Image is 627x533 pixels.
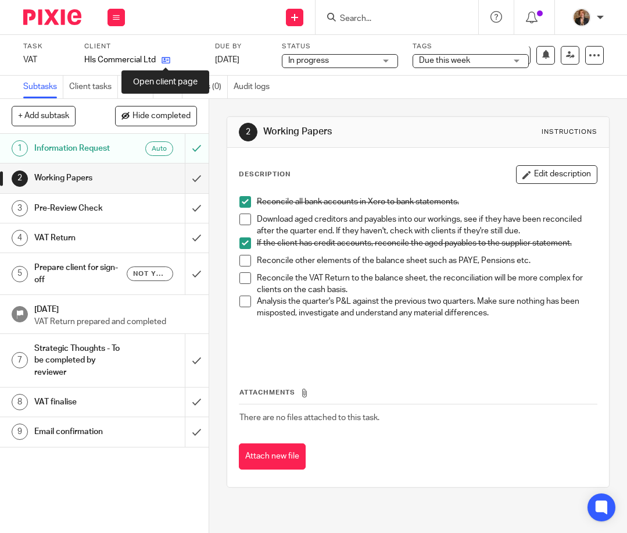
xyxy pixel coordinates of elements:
[12,424,28,440] div: 9
[69,76,118,98] a: Client tasks
[572,8,591,27] img: WhatsApp%20Image%202025-04-23%20at%2010.20.30_16e186ec.jpg
[34,301,197,315] h1: [DATE]
[34,200,127,217] h1: Pre-Review Check
[34,169,127,187] h1: Working Papers
[12,394,28,410] div: 8
[34,316,197,328] p: VAT Return prepared and completed
[23,54,70,66] div: VAT
[12,140,28,157] div: 1
[12,106,76,126] button: + Add subtask
[215,42,267,51] label: Due by
[542,127,597,137] div: Instructions
[188,76,228,98] a: Notes (0)
[239,443,306,470] button: Attach new file
[282,42,398,51] label: Status
[288,56,329,65] span: In progress
[115,106,197,126] button: Hide completed
[34,140,127,157] h1: Information Request
[215,56,239,64] span: [DATE]
[23,9,81,25] img: Pixie
[516,165,597,184] button: Edit description
[257,237,597,249] p: If the client has credit accounts, reconcile the aged payables to the supplier statement.
[239,170,291,179] p: Description
[145,141,173,156] div: Auto
[263,126,443,138] h1: Working Papers
[12,170,28,187] div: 2
[339,14,443,24] input: Search
[133,269,167,279] span: Not yet sent
[34,259,127,289] h1: Prepare client for sign-off
[34,229,127,247] h1: VAT Return
[23,42,70,51] label: Task
[12,200,28,216] div: 3
[12,266,28,282] div: 5
[234,76,275,98] a: Audit logs
[257,196,597,208] p: Reconcile all bank accounts in Xero to bank statements.
[257,214,597,237] p: Download aged creditors and payables into our workings, see if they have been reconciled after th...
[257,296,597,319] p: Analysis the quarter's P&L against the previous two quarters. Make sure nothing has been misposte...
[12,230,28,246] div: 4
[239,389,295,396] span: Attachments
[132,112,191,121] span: Hide completed
[34,393,127,411] h1: VAT finalise
[84,54,156,66] p: Hls Commercial Ltd
[239,123,257,141] div: 2
[34,340,127,381] h1: Strategic Thoughts - To be completed by reviewer
[239,414,379,422] span: There are no files attached to this task.
[159,76,182,98] a: Files
[419,56,470,65] span: Due this week
[84,42,200,51] label: Client
[413,42,529,51] label: Tags
[23,76,63,98] a: Subtasks
[257,272,597,296] p: Reconcile the VAT Return to the balance sheet, the reconciliation will be more complex for client...
[12,352,28,368] div: 7
[257,255,597,266] p: Reconcile other elements of the balance sheet such as PAYE, Pensions etc.
[34,423,127,440] h1: Email confirmation
[124,76,153,98] a: Emails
